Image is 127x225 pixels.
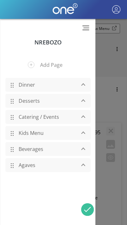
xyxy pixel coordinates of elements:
[52,3,78,14] img: One2 Logo
[15,95,76,107] a: Desserts
[15,79,76,91] a: Dinner
[23,57,73,73] button: Add Page
[15,127,76,139] a: Kids Menu
[15,111,76,123] a: Catering / Events
[15,159,76,171] a: Agaves
[34,38,62,46] a: NRebozo
[15,143,76,155] a: Beverages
